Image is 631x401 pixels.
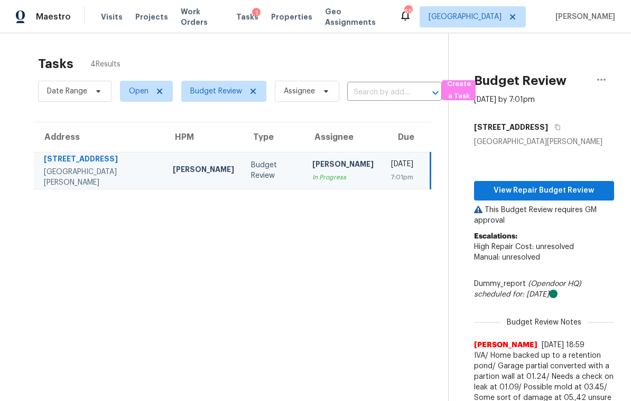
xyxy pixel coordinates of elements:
div: 65 [404,6,412,17]
div: In Progress [312,172,374,183]
span: [PERSON_NAME] [551,12,615,22]
span: Work Orders [181,6,224,27]
span: High Repair Cost: unresolved [474,243,574,251]
button: Copy Address [548,118,562,137]
h2: Budget Review [474,75,567,86]
span: Visits [101,12,123,22]
h2: Tasks [38,59,73,69]
button: Create a Task [442,80,476,100]
span: Open [129,86,149,97]
span: Budget Review [190,86,242,97]
h5: [STREET_ADDRESS] [474,122,548,132]
span: [PERSON_NAME] [474,340,537,350]
span: Maestro [36,12,71,22]
span: [DATE] 18:59 [542,341,584,349]
th: Assignee [304,122,382,152]
span: Properties [271,12,312,22]
th: HPM [164,122,243,152]
span: Projects [135,12,168,22]
i: scheduled for: [DATE] [474,291,549,298]
span: Tasks [236,13,258,21]
div: [STREET_ADDRESS] [44,154,156,167]
span: Date Range [47,86,87,97]
span: View Repair Budget Review [482,184,606,197]
span: Assignee [284,86,315,97]
span: Manual: unresolved [474,254,540,261]
div: [GEOGRAPHIC_DATA][PERSON_NAME] [44,167,156,188]
div: 1 [252,8,261,18]
div: [GEOGRAPHIC_DATA][PERSON_NAME] [474,137,614,147]
button: View Repair Budget Review [474,181,614,200]
button: Open [428,85,443,100]
p: This Budget Review requires GM approval [474,205,614,226]
th: Due [382,122,431,152]
div: Budget Review [251,160,295,181]
div: [PERSON_NAME] [173,164,234,177]
b: Escalations: [474,233,517,240]
div: [DATE] [391,159,413,172]
span: Geo Assignments [325,6,386,27]
th: Type [243,122,303,152]
input: Search by address [347,84,412,101]
span: [GEOGRAPHIC_DATA] [429,12,502,22]
div: [DATE] by 7:01pm [474,94,535,105]
i: (Opendoor HQ) [528,280,581,288]
div: Dummy_report [474,279,614,300]
span: Budget Review Notes [500,317,588,328]
div: [PERSON_NAME] [312,159,374,172]
th: Address [34,122,164,152]
div: 7:01pm [391,172,413,183]
span: Create a Task [447,78,470,102]
span: 4 Results [90,59,120,70]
